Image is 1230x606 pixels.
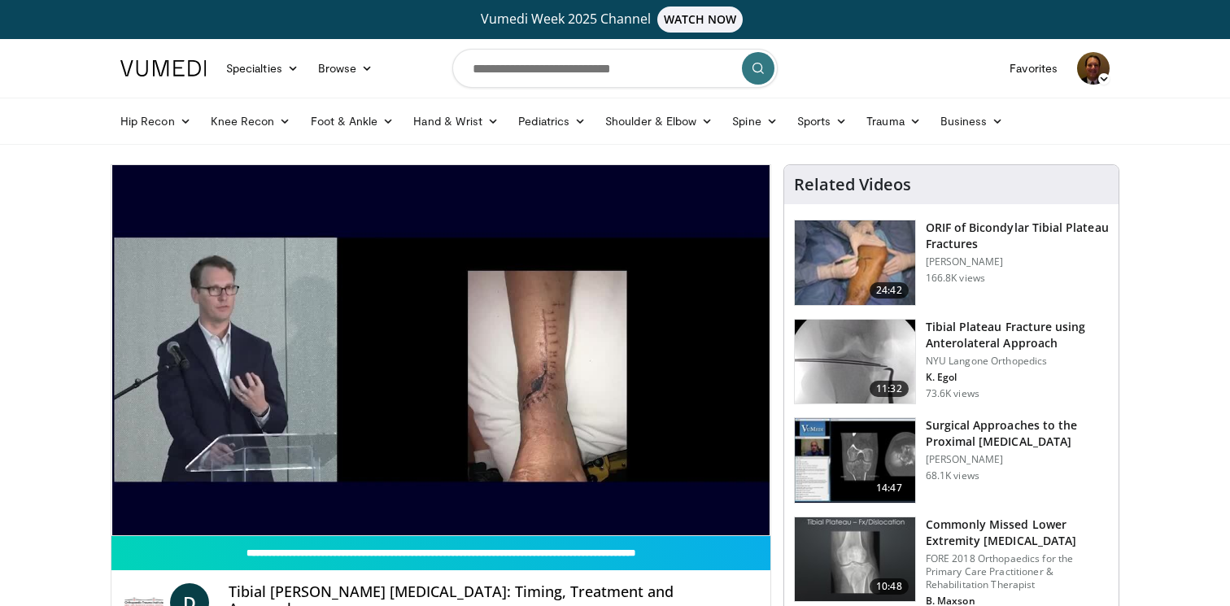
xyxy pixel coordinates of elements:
a: 11:32 Tibial Plateau Fracture using Anterolateral Approach NYU Langone Orthopedics K. Egol 73.6K ... [794,319,1109,405]
h4: Related Videos [794,175,911,194]
a: Hip Recon [111,105,201,137]
img: Avatar [1077,52,1110,85]
p: 68.1K views [926,469,979,482]
input: Search topics, interventions [452,49,778,88]
a: Spine [722,105,787,137]
img: 4aa379b6-386c-4fb5-93ee-de5617843a87.150x105_q85_crop-smart_upscale.jpg [795,517,915,602]
span: 11:32 [870,381,909,397]
a: Pediatrics [508,105,595,137]
a: Specialties [216,52,308,85]
a: Vumedi Week 2025 ChannelWATCH NOW [123,7,1107,33]
video-js: Video Player [111,165,770,536]
img: VuMedi Logo [120,60,207,76]
a: Business [931,105,1014,137]
p: K. Egol [926,371,1109,384]
a: Hand & Wrist [403,105,508,137]
img: Levy_Tib_Plat_100000366_3.jpg.150x105_q85_crop-smart_upscale.jpg [795,220,915,305]
p: [PERSON_NAME] [926,255,1109,268]
a: 14:47 Surgical Approaches to the Proximal [MEDICAL_DATA] [PERSON_NAME] 68.1K views [794,417,1109,504]
a: Shoulder & Elbow [595,105,722,137]
a: 24:42 ORIF of Bicondylar Tibial Plateau Fractures [PERSON_NAME] 166.8K views [794,220,1109,306]
a: Sports [787,105,857,137]
span: 14:47 [870,480,909,496]
p: 166.8K views [926,272,985,285]
span: WATCH NOW [657,7,744,33]
p: 73.6K views [926,387,979,400]
p: NYU Langone Orthopedics [926,355,1109,368]
span: 24:42 [870,282,909,299]
a: Trauma [857,105,931,137]
a: Favorites [1000,52,1067,85]
h3: Surgical Approaches to the Proximal [MEDICAL_DATA] [926,417,1109,450]
img: DA_UIUPltOAJ8wcH4xMDoxOjB1O8AjAz.150x105_q85_crop-smart_upscale.jpg [795,418,915,503]
p: FORE 2018 Orthopaedics for the Primary Care Practitioner & Rehabilitation Therapist [926,552,1109,591]
a: Browse [308,52,383,85]
a: Knee Recon [201,105,301,137]
p: [PERSON_NAME] [926,453,1109,466]
img: 9nZFQMepuQiumqNn4xMDoxOjBzMTt2bJ.150x105_q85_crop-smart_upscale.jpg [795,320,915,404]
span: 10:48 [870,578,909,595]
h3: ORIF of Bicondylar Tibial Plateau Fractures [926,220,1109,252]
h3: Tibial Plateau Fracture using Anterolateral Approach [926,319,1109,351]
h3: Commonly Missed Lower Extremity [MEDICAL_DATA] [926,517,1109,549]
a: Foot & Ankle [301,105,404,137]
